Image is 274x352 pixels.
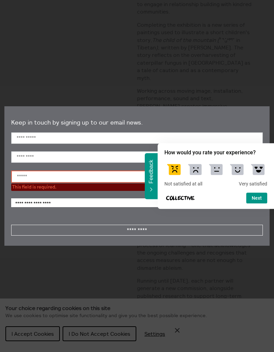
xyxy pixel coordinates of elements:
p: Keep in touch by signing up to our email news. [11,119,263,126]
span: Very satisfied [239,181,267,187]
div: This field is required. [11,183,263,191]
span: Not satisfied at all [164,181,202,187]
span: Feedback [148,160,154,183]
div: How would you rate your experience? Select an option from 1 to 5, with 1 being Not satisfied at a... [158,143,274,209]
h2: How would you rate your experience? Select an option from 1 to 5, with 1 being Not satisfied at a... [164,149,267,157]
div: How would you rate your experience? Select an option from 1 to 5, with 1 being Not satisfied at a... [164,159,267,187]
button: Next question [246,193,267,203]
button: Feedback - Hide survey [145,153,158,199]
